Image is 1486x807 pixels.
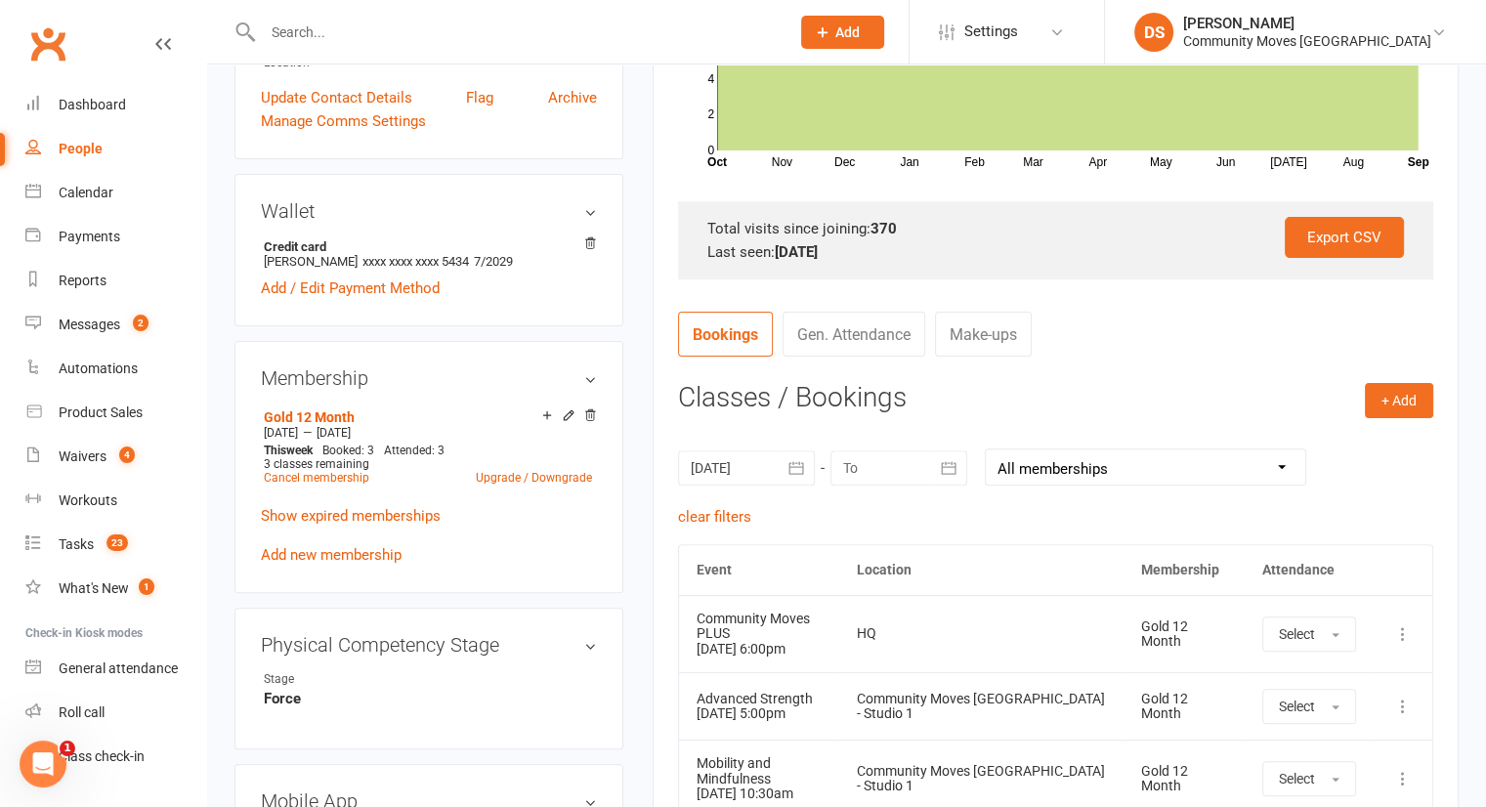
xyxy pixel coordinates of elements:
div: week [259,444,318,457]
div: Stage [264,670,425,689]
a: Workouts [25,479,206,523]
th: Membership [1124,545,1245,595]
strong: Force [264,690,597,707]
div: Gold 12 Month [1141,692,1227,722]
th: Attendance [1245,545,1374,595]
button: Select [1262,761,1356,796]
span: 7/2029 [474,254,513,269]
div: People [59,141,103,156]
a: Reports [25,259,206,303]
strong: 370 [870,220,897,237]
span: xxxx xxxx xxxx 5434 [362,254,469,269]
button: Add [801,16,884,49]
a: clear filters [678,508,751,526]
div: Workouts [59,492,117,508]
a: Payments [25,215,206,259]
div: Calendar [59,185,113,200]
h3: Physical Competency Stage [261,634,597,656]
div: Waivers [59,448,106,464]
a: What's New1 [25,567,206,611]
div: Community Moves [GEOGRAPHIC_DATA] - Studio 1 [857,764,1106,794]
a: Waivers 4 [25,435,206,479]
div: Roll call [59,704,105,720]
span: 2 [133,315,149,331]
span: Attended: 3 [384,444,445,457]
span: Settings [964,10,1018,54]
div: Gold 12 Month [1141,764,1227,794]
div: — [259,425,597,441]
a: Flag [466,86,493,109]
div: Community Moves [GEOGRAPHIC_DATA] [1183,32,1431,50]
th: Event [679,545,840,595]
h3: Classes / Bookings [678,383,1433,413]
a: Class kiosk mode [25,735,206,779]
div: Tasks [59,536,94,552]
span: [DATE] [317,426,351,440]
div: Community Moves PLUS [697,612,823,642]
a: Dashboard [25,83,206,127]
iframe: Intercom live chat [20,741,66,787]
span: This [264,444,286,457]
div: DS [1134,13,1173,52]
div: Community Moves [GEOGRAPHIC_DATA] - Studio 1 [857,692,1106,722]
a: Bookings [678,312,773,357]
span: [DATE] [264,426,298,440]
a: Upgrade / Downgrade [476,471,592,485]
a: Archive [548,86,597,109]
a: Show expired memberships [261,507,441,525]
h3: Membership [261,367,597,389]
span: 23 [106,534,128,551]
span: Select [1279,626,1315,642]
div: Payments [59,229,120,244]
td: [DATE] 6:00pm [679,595,840,672]
h3: Wallet [261,200,597,222]
a: Automations [25,347,206,391]
div: Product Sales [59,404,143,420]
span: 4 [119,446,135,463]
a: Gold 12 Month [264,409,355,425]
div: What's New [59,580,129,596]
a: Cancel membership [264,471,369,485]
a: Add new membership [261,546,402,564]
a: Gen. Attendance [783,312,925,357]
a: People [25,127,206,171]
a: Manage Comms Settings [261,109,426,133]
div: Class check-in [59,748,145,764]
a: Add / Edit Payment Method [261,276,440,300]
span: 3 classes remaining [264,457,369,471]
span: Booked: 3 [322,444,374,457]
div: Dashboard [59,97,126,112]
span: Select [1279,771,1315,786]
div: Total visits since joining: [707,217,1404,240]
li: [PERSON_NAME] [261,236,597,272]
a: Update Contact Details [261,86,412,109]
a: Messages 2 [25,303,206,347]
span: 1 [60,741,75,756]
button: + Add [1365,383,1433,418]
strong: [DATE] [775,243,818,261]
td: [DATE] 5:00pm [679,672,840,740]
div: Messages [59,317,120,332]
span: Add [835,24,860,40]
a: General attendance kiosk mode [25,647,206,691]
div: [PERSON_NAME] [1183,15,1431,32]
div: Last seen: [707,240,1404,264]
a: Export CSV [1285,217,1404,258]
div: General attendance [59,660,178,676]
div: Gold 12 Month [1141,619,1227,650]
strong: Credit card [264,239,587,254]
span: 1 [139,578,154,595]
a: Tasks 23 [25,523,206,567]
th: Location [839,545,1124,595]
button: Select [1262,616,1356,652]
a: Make-ups [935,312,1032,357]
input: Search... [257,19,776,46]
div: Automations [59,361,138,376]
div: Reports [59,273,106,288]
div: Advanced Strength [697,692,823,706]
button: Select [1262,689,1356,724]
div: Mobility and Mindfulness [697,756,823,786]
a: Calendar [25,171,206,215]
span: Select [1279,699,1315,714]
div: HQ [857,626,1106,641]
